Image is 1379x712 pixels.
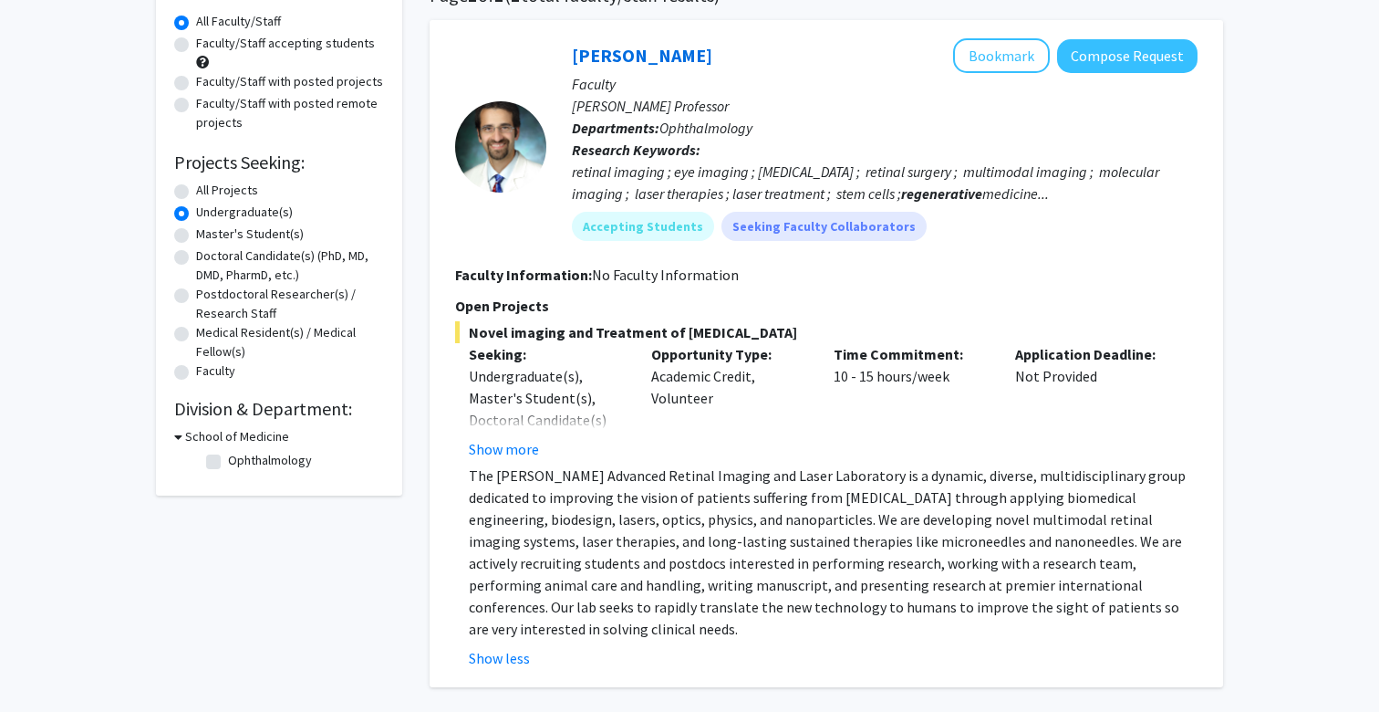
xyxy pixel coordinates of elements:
[196,94,384,132] label: Faculty/Staff with posted remote projects
[196,12,281,31] label: All Faculty/Staff
[455,321,1198,343] span: Novel imaging and Treatment of [MEDICAL_DATA]
[174,398,384,420] h2: Division & Department:
[196,72,383,91] label: Faculty/Staff with posted projects
[572,44,712,67] a: [PERSON_NAME]
[185,427,289,446] h3: School of Medicine
[572,73,1198,95] p: Faculty
[572,95,1198,117] p: [PERSON_NAME] Professor
[901,184,982,203] b: regenerative
[1015,343,1170,365] p: Application Deadline:
[196,203,293,222] label: Undergraduate(s)
[638,343,820,460] div: Academic Credit, Volunteer
[834,343,989,365] p: Time Commitment:
[469,365,624,584] div: Undergraduate(s), Master's Student(s), Doctoral Candidate(s) (PhD, MD, DMD, PharmD, etc.), Postdo...
[572,119,659,137] b: Departments:
[572,161,1198,204] div: retinal imaging ; eye imaging ; [MEDICAL_DATA] ; retinal surgery ; multimodal imaging ; molecular...
[14,630,78,698] iframe: Chat
[455,295,1198,317] p: Open Projects
[469,438,539,460] button: Show more
[196,285,384,323] label: Postdoctoral Researcher(s) / Research Staff
[721,212,927,241] mat-chip: Seeking Faculty Collaborators
[196,323,384,361] label: Medical Resident(s) / Medical Fellow(s)
[659,119,752,137] span: Ophthalmology
[228,451,312,470] label: Ophthalmology
[196,34,375,53] label: Faculty/Staff accepting students
[572,141,700,159] b: Research Keywords:
[174,152,384,173] h2: Projects Seeking:
[196,361,235,381] label: Faculty
[196,181,258,200] label: All Projects
[455,266,592,284] b: Faculty Information:
[469,343,624,365] p: Seeking:
[1057,39,1198,73] button: Compose Request to Yannis Paulus
[469,465,1198,640] p: The [PERSON_NAME] Advanced Retinal Imaging and Laser Laboratory is a dynamic, diverse, multidisci...
[1001,343,1184,460] div: Not Provided
[469,647,530,669] button: Show less
[953,38,1050,73] button: Add Yannis Paulus to Bookmarks
[651,343,806,365] p: Opportunity Type:
[592,266,739,284] span: No Faculty Information
[196,246,384,285] label: Doctoral Candidate(s) (PhD, MD, DMD, PharmD, etc.)
[820,343,1002,460] div: 10 - 15 hours/week
[196,225,304,244] label: Master's Student(s)
[572,212,714,241] mat-chip: Accepting Students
